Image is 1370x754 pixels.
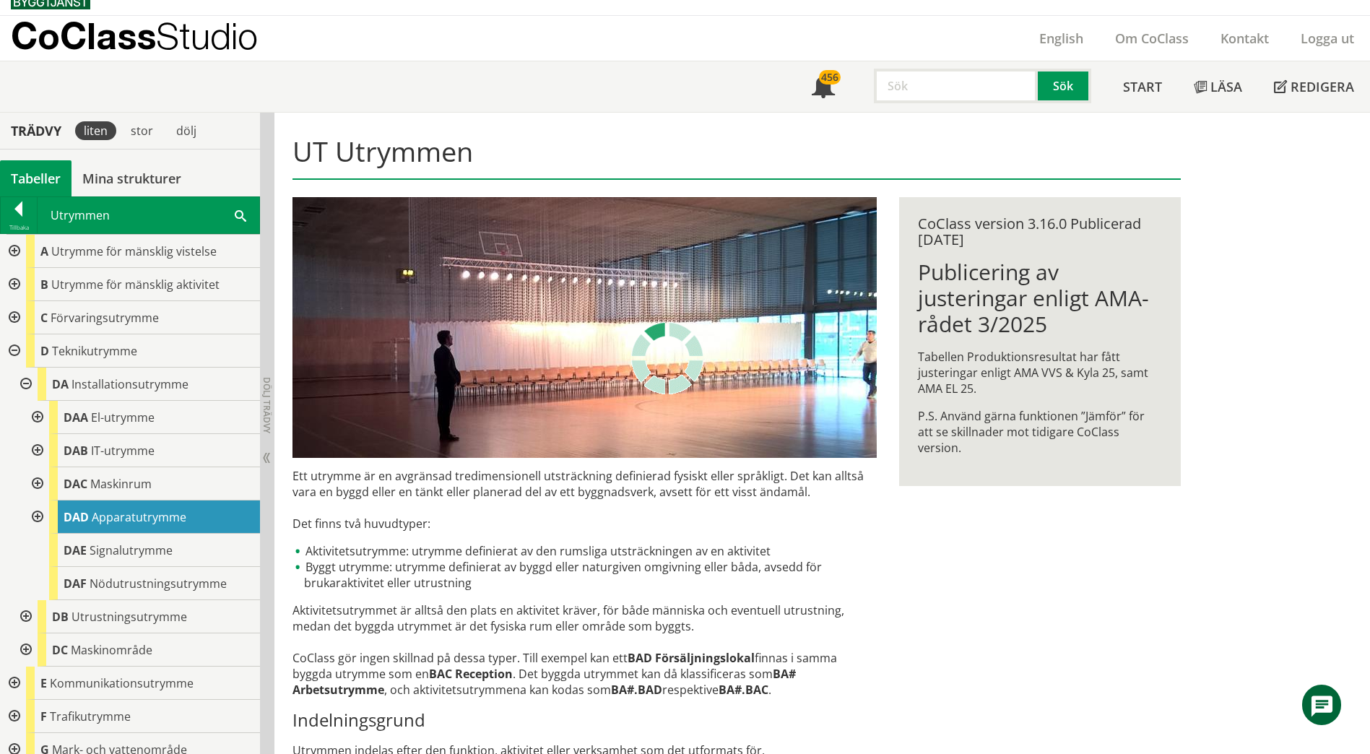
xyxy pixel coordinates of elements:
span: F [40,708,47,724]
a: Läsa [1178,61,1258,112]
strong: BA#.BAD [611,682,662,698]
span: DAF [64,576,87,591]
span: DB [52,609,69,625]
div: CoClass version 3.16.0 Publicerad [DATE] [918,216,1161,248]
div: dölj [168,121,205,140]
span: Sök i tabellen [235,207,246,222]
div: Trädvy [3,123,69,139]
strong: BA#.BAC [719,682,768,698]
span: DA [52,376,69,392]
h3: Indelningsgrund [292,709,877,731]
h1: UT Utrymmen [292,135,1180,180]
strong: BAD Försäljningslokal [628,650,755,666]
span: Kommunikationsutrymme [50,675,194,691]
strong: BAC Reception [429,666,513,682]
span: A [40,243,48,259]
span: Maskinrum [90,476,152,492]
span: D [40,343,49,359]
span: Utrymme för mänsklig aktivitet [51,277,220,292]
div: stor [122,121,162,140]
li: Aktivitetsutrymme: utrymme definierat av den rumsliga utsträckningen av en aktivitet [292,543,877,559]
span: Förvaringsutrymme [51,310,159,326]
a: English [1023,30,1099,47]
a: Mina strukturer [71,160,192,196]
span: Start [1123,78,1162,95]
span: Utrustningsutrymme [71,609,187,625]
div: Utrymmen [38,197,259,233]
span: Notifikationer [812,77,835,100]
span: IT-utrymme [91,443,155,459]
span: Teknikutrymme [52,343,137,359]
span: Redigera [1291,78,1354,95]
span: El-utrymme [91,409,155,425]
span: E [40,675,47,691]
div: liten [75,121,116,140]
div: Tillbaka [1,222,37,233]
a: Logga ut [1285,30,1370,47]
p: Tabellen Produktionsresultat har fått justeringar enligt AMA VVS & Kyla 25, samt AMA EL 25. [918,349,1161,396]
img: utrymme.jpg [292,197,877,458]
a: Redigera [1258,61,1370,112]
span: DAE [64,542,87,558]
span: Trafikutrymme [50,708,131,724]
span: Signalutrymme [90,542,173,558]
span: Maskinområde [71,642,152,658]
input: Sök [874,69,1038,103]
a: Start [1107,61,1178,112]
span: Utrymme för mänsklig vistelse [51,243,217,259]
span: DAC [64,476,87,492]
span: Dölj trädvy [261,377,273,433]
span: DC [52,642,68,658]
li: Byggt utrymme: utrymme definierat av byggd eller naturgiven omgivning eller båda, avsedd för bruk... [292,559,877,591]
a: 456 [796,61,851,112]
span: DAD [64,509,89,525]
span: B [40,277,48,292]
img: Laddar [631,322,703,394]
span: Studio [156,14,258,57]
p: P.S. Använd gärna funktionen ”Jämför” för att se skillnader mot tidigare CoClass version. [918,408,1161,456]
span: Läsa [1210,78,1242,95]
span: C [40,310,48,326]
h1: Publicering av justeringar enligt AMA-rådet 3/2025 [918,259,1161,337]
a: CoClassStudio [11,16,289,61]
span: DAB [64,443,88,459]
a: Kontakt [1205,30,1285,47]
strong: BA# Arbetsutrymme [292,666,796,698]
span: DAA [64,409,88,425]
span: Nödutrustningsutrymme [90,576,227,591]
span: Installationsutrymme [71,376,188,392]
p: CoClass [11,27,258,44]
a: Om CoClass [1099,30,1205,47]
div: 456 [819,70,841,84]
button: Sök [1038,69,1091,103]
span: Apparatutrymme [92,509,186,525]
